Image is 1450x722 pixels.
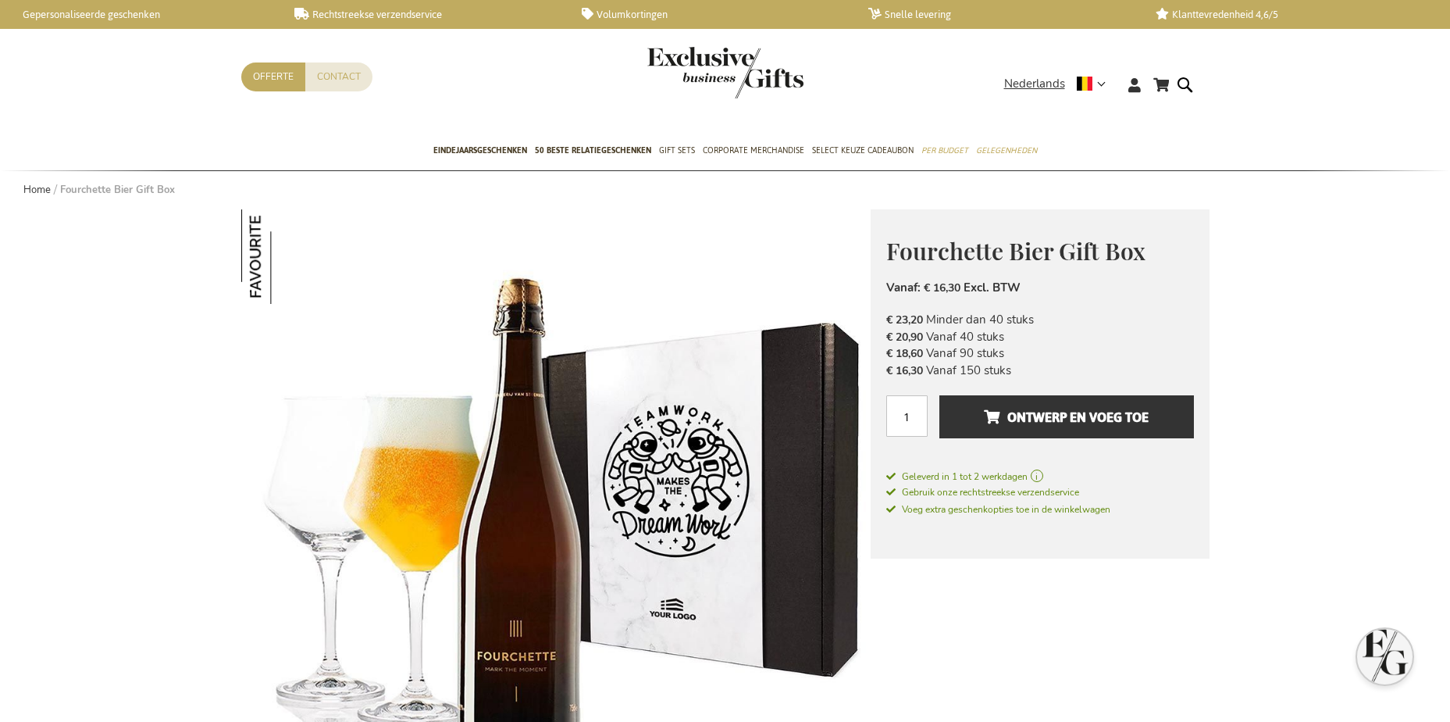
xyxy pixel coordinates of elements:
span: € 23,20 [886,313,923,327]
span: Ontwerp en voeg toe [984,405,1149,430]
a: Contact [305,63,372,91]
img: Fourchette Bier Gift Box [241,209,336,304]
a: store logo [647,47,725,98]
span: Voeg extra geschenkopties toe in de winkelwagen [886,503,1110,516]
button: Ontwerp en voeg toe [939,395,1193,438]
span: 50 beste relatiegeschenken [535,142,651,159]
span: Per Budget [921,142,968,159]
a: Offerte [241,63,305,91]
a: Volumkortingen [582,8,843,21]
li: Vanaf 150 stuks [886,363,1194,379]
a: Gebruik onze rechtstreekse verzendservice [886,484,1194,500]
span: € 18,60 [886,346,923,361]
a: Klanttevredenheid 4,6/5 [1156,8,1417,21]
a: Voeg extra geschenkopties toe in de winkelwagen [886,501,1194,517]
span: Gebruik onze rechtstreekse verzendservice [886,486,1079,499]
li: Vanaf 40 stuks [886,329,1194,345]
li: Minder dan 40 stuks [886,312,1194,328]
img: Exclusive Business gifts logo [647,47,803,98]
span: € 16,30 [924,281,960,295]
span: Gelegenheden [976,142,1037,159]
span: Select Keuze Cadeaubon [812,142,914,159]
a: Geleverd in 1 tot 2 werkdagen [886,470,1194,484]
a: Rechtstreekse verzendservice [294,8,556,21]
a: Home [23,183,51,197]
span: Fourchette Bier Gift Box [886,235,1145,266]
span: Corporate Merchandise [703,142,804,159]
div: Nederlands [1004,75,1116,93]
li: Vanaf 90 stuks [886,345,1194,362]
a: Snelle levering [868,8,1130,21]
span: Nederlands [1004,75,1065,93]
a: Gepersonaliseerde geschenken [8,8,269,21]
strong: Fourchette Bier Gift Box [60,183,175,197]
span: € 16,30 [886,363,923,378]
span: Vanaf: [886,280,921,295]
span: € 20,90 [886,330,923,345]
span: Excl. BTW [964,280,1021,295]
span: Eindejaarsgeschenken [433,142,527,159]
span: Gift Sets [659,142,695,159]
input: Aantal [886,395,928,437]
